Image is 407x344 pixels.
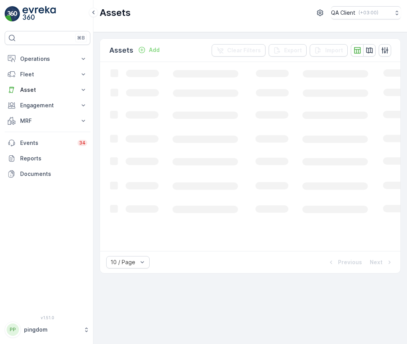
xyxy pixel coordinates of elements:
[20,71,75,78] p: Fleet
[284,46,302,54] p: Export
[77,35,85,41] p: ⌘B
[24,326,79,334] p: pingdom
[20,55,75,63] p: Operations
[5,135,90,151] a: Events34
[338,258,362,266] p: Previous
[325,46,343,54] p: Import
[100,7,131,19] p: Assets
[79,140,86,146] p: 34
[109,45,133,56] p: Assets
[5,166,90,182] a: Documents
[20,170,87,178] p: Documents
[5,82,90,98] button: Asset
[5,113,90,129] button: MRF
[227,46,261,54] p: Clear Filters
[269,44,307,57] button: Export
[135,45,163,55] button: Add
[5,6,20,22] img: logo
[7,323,19,336] div: PP
[20,139,73,147] p: Events
[331,9,355,17] p: QA Client
[149,46,160,54] p: Add
[20,117,75,125] p: MRF
[22,6,56,22] img: logo_light-DOdMpM7g.png
[370,258,383,266] p: Next
[20,155,87,162] p: Reports
[5,51,90,67] button: Operations
[5,315,90,320] span: v 1.51.0
[5,67,90,82] button: Fleet
[5,322,90,338] button: PPpingdom
[369,258,394,267] button: Next
[5,98,90,113] button: Engagement
[331,6,401,19] button: QA Client(+03:00)
[20,101,75,109] p: Engagement
[326,258,363,267] button: Previous
[5,151,90,166] a: Reports
[212,44,266,57] button: Clear Filters
[310,44,348,57] button: Import
[359,10,378,16] p: ( +03:00 )
[20,86,75,94] p: Asset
